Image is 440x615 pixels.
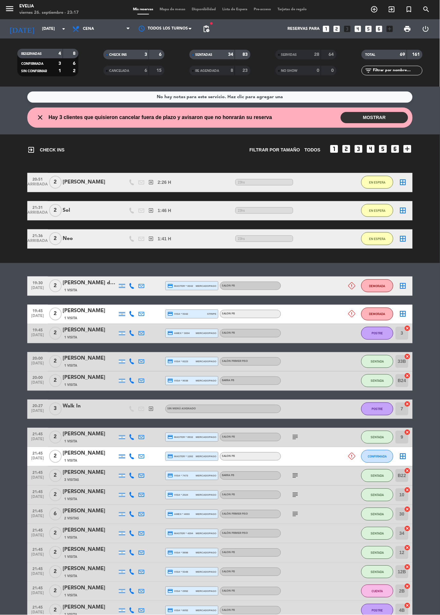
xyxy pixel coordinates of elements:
span: 21:36 [30,232,46,239]
i: exit_to_app [27,146,35,154]
i: looks_3 [354,144,364,154]
div: [PERSON_NAME] [63,354,117,363]
i: border_all [399,282,407,290]
span: 3 Visitas [64,478,79,483]
span: Pre-acceso [251,8,275,11]
span: SENTADA [371,513,384,516]
span: [DATE] [30,286,46,293]
span: [DATE] [30,476,46,483]
span: 23hs [235,235,293,242]
div: [PERSON_NAME] [63,326,117,335]
span: fiber_manual_record [209,21,213,25]
span: [DATE] [30,495,46,502]
i: exit_to_app [148,236,154,242]
span: SENTADAS [195,53,212,56]
span: SENTADA [371,360,384,363]
span: 2 [49,279,62,292]
span: Reservas para [288,27,320,31]
i: credit_card [167,378,173,384]
i: looks_6 [375,25,383,33]
strong: 15 [157,68,163,73]
span: 2 [49,527,62,540]
button: EN ESPERA [361,232,393,245]
span: SALON PB [222,332,235,335]
i: subject [292,433,299,441]
span: stripe [207,312,216,316]
span: [DATE] [30,534,46,541]
i: power_settings_new [422,25,430,33]
i: border_all [399,235,407,243]
span: ARRIBADA [30,182,46,190]
div: LOG OUT [417,19,435,38]
span: Mis reservas [130,8,157,11]
span: 1 Visita [64,439,77,444]
span: 1 Visita [64,383,77,388]
span: DEMORADA [369,284,385,288]
span: [DATE] [30,572,46,579]
span: 1 Visita [64,535,77,541]
span: RE AGENDADA [195,69,219,73]
span: [DATE] [30,409,46,416]
span: ARRIBADA [30,239,46,246]
i: filter_list [365,67,373,74]
span: SALON PB [222,551,235,554]
i: subject [292,472,299,480]
span: TOTAL [365,53,375,56]
span: mercadopago [196,589,216,594]
span: CHECK INS [27,146,65,154]
i: cancel [404,564,411,570]
div: [PERSON_NAME] [63,488,117,496]
i: search [423,5,430,13]
span: 1:46 H [158,207,171,214]
span: SALÓN PRIMER PISO [222,360,248,363]
span: mercadopago [196,532,216,536]
i: cancel [404,401,411,407]
span: Disponibilidad [189,8,219,11]
i: exit_to_app [148,208,154,213]
span: 2 [49,327,62,340]
span: 21:31 [30,203,46,211]
span: 21:45 [30,546,46,553]
strong: 3 [145,52,147,57]
span: 1 Visita [64,363,77,369]
div: [PERSON_NAME] [63,546,117,554]
strong: 34 [228,52,233,57]
button: POSTRE [361,327,393,340]
strong: 64 [329,52,335,57]
span: 2 Visitas [64,516,79,521]
strong: 4 [58,51,61,56]
i: subject [292,510,299,518]
span: DEMORADA [369,312,385,316]
div: [PERSON_NAME] [63,507,117,516]
span: 20:27 [30,402,46,409]
i: cancel [404,602,411,609]
i: credit_card [167,531,173,536]
div: [PERSON_NAME] [63,565,117,573]
span: 21:45 [30,565,46,572]
i: add_box [386,25,394,33]
i: border_all [399,178,407,186]
span: [DATE] [30,333,46,341]
span: SALON PB [222,285,235,287]
span: 1 Visita [64,288,77,293]
span: mercadopago [196,455,216,459]
button: SENTADA [361,469,393,482]
span: visa * 2024 [167,492,188,498]
span: [DATE] [30,437,46,445]
span: 21:45 [30,507,46,515]
i: menu [5,4,14,13]
i: turned_in_not [405,5,413,13]
span: mercadopago [196,551,216,555]
button: SENTADA [361,489,393,501]
span: Hay 3 clientes que quisieron cancelar fuera de plazo y avisaron que no honrarán su reserva [48,113,272,122]
span: 1 Visita [64,555,77,560]
button: DEMORADA [361,308,393,320]
i: add_circle_outline [371,5,378,13]
button: POSTRE [361,403,393,415]
span: mercadopago [196,435,216,440]
i: cancel [404,525,411,532]
i: cancel [404,487,411,493]
span: 20:00 [30,354,46,362]
span: mercadopago [196,284,216,288]
span: 1:41 H [158,235,171,243]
